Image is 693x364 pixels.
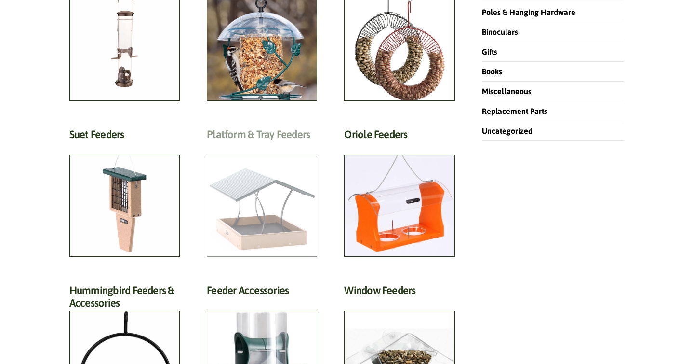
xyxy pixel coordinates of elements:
[344,284,454,302] h2: Window Feeders
[482,87,532,96] a: Miscellaneous
[69,128,180,146] h2: Suet Feeders
[482,28,518,36] a: Binoculars
[482,107,547,115] a: Replacement Parts
[482,47,497,56] a: Gifts
[207,128,317,146] h2: Platform & Tray Feeders
[69,128,180,257] a: Visit product category Suet Feeders
[207,128,317,257] a: Visit product category Platform & Tray Feeders
[69,284,180,315] h2: Hummingbird Feeders & Accessories
[207,284,317,302] h2: Feeder Accessories
[482,8,575,16] a: Poles & Hanging Hardware
[482,67,502,76] a: Books
[344,128,454,146] h2: Oriole Feeders
[482,126,533,135] a: Uncategorized
[344,128,454,257] a: Visit product category Oriole Feeders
